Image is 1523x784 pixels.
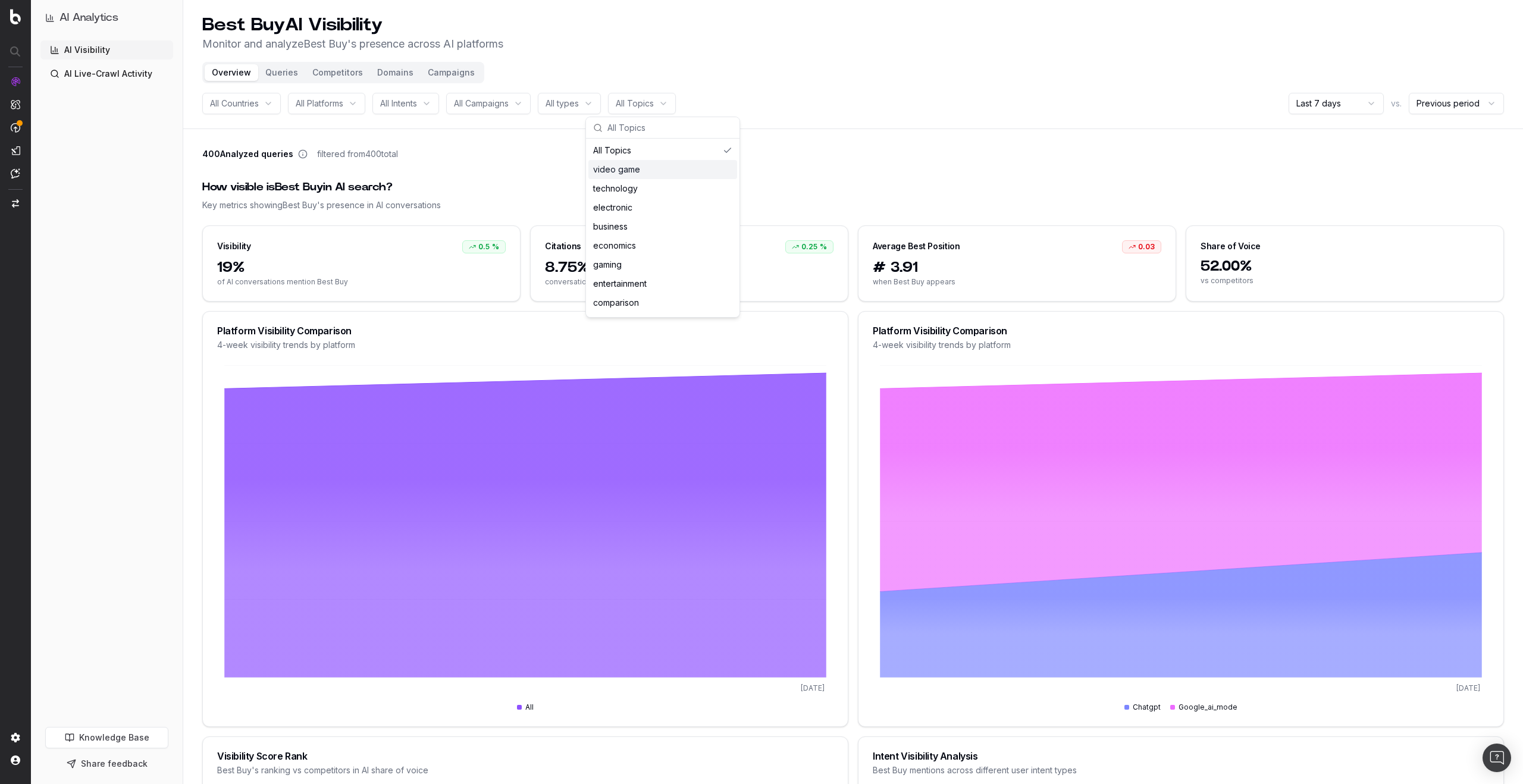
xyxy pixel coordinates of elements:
h1: Best Buy AI Visibility [202,14,503,36]
button: Campaigns [421,64,482,81]
img: Intelligence [11,99,20,109]
div: How visible is Best Buy in AI search? [202,179,1504,196]
img: Assist [11,168,20,178]
a: AI Visibility [40,40,173,59]
tspan: [DATE] [1456,683,1480,692]
button: Share feedback [45,753,168,774]
span: vs. [1391,98,1402,109]
span: of AI conversations mention Best Buy [217,277,506,287]
div: electronic [588,198,737,217]
img: Switch project [12,199,19,208]
div: Platform Visibility Comparison [217,326,833,335]
div: consumer electronics [588,312,737,331]
div: All [517,703,534,712]
span: 8.75% [545,258,833,277]
div: 0.5 [462,240,506,253]
div: Best Buy 's ranking vs competitors in AI share of voice [217,764,833,776]
div: comparison [588,293,737,312]
div: economics [588,236,737,255]
tspan: [DATE] [801,683,825,692]
div: 4-week visibility trends by platform [873,339,1489,351]
img: Botify logo [10,9,21,24]
img: Analytics [11,77,20,86]
span: # 3.91 [873,258,1161,277]
div: 4-week visibility trends by platform [217,339,833,351]
div: Citations [545,240,581,252]
button: Queries [258,64,305,81]
div: Visibility Score Rank [217,751,833,761]
p: Monitor and analyze Best Buy 's presence across AI platforms [202,36,503,52]
span: All Countries [210,98,259,109]
span: 400 Analyzed queries [202,148,293,160]
button: Competitors [305,64,370,81]
span: All Intents [380,98,417,109]
span: % [492,242,499,252]
div: business [588,217,737,236]
a: AI Live-Crawl Activity [40,64,173,83]
div: Open Intercom Messenger [1483,744,1511,772]
span: 52.00% [1201,257,1489,276]
span: All Platforms [296,98,343,109]
div: Best Buy mentions across different user intent types [873,764,1489,776]
div: Visibility [217,240,251,252]
span: All Topics [616,98,654,109]
div: entertainment [588,274,737,293]
div: gaming [588,255,737,274]
span: 19% [217,258,506,277]
div: technology [588,179,737,198]
div: Share of Voice [1201,240,1261,252]
input: All Topics [607,116,732,140]
span: All Campaigns [454,98,509,109]
button: Domains [370,64,421,81]
div: Chatgpt [1124,703,1161,712]
div: video game [588,160,737,179]
button: Overview [205,64,258,81]
span: when Best Buy appears [873,277,1161,287]
div: Key metrics showing Best Buy 's presence in AI conversations [202,199,1504,211]
span: conversations link back to Best Buy [545,277,833,287]
div: Platform Visibility Comparison [873,326,1489,335]
span: vs competitors [1201,276,1489,286]
div: All Topics [588,141,737,160]
a: Knowledge Base [45,727,168,748]
button: AI Analytics [45,10,168,26]
div: 0.25 [785,240,833,253]
div: Average Best Position [873,240,960,252]
img: Setting [11,733,20,742]
h1: AI Analytics [59,10,118,26]
span: % [820,242,827,252]
img: My account [11,755,20,765]
div: Suggestions [586,139,739,317]
img: Studio [11,146,20,155]
div: Intent Visibility Analysis [873,751,1489,761]
span: filtered from 400 total [317,148,398,160]
div: Google_ai_mode [1170,703,1237,712]
div: 0.03 [1122,240,1161,253]
img: Activation [11,123,20,133]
